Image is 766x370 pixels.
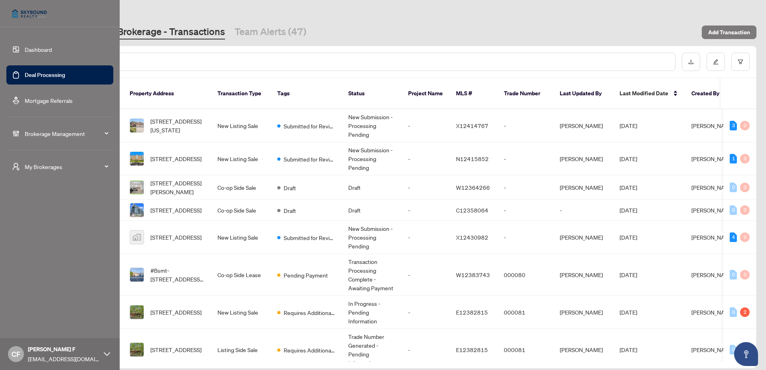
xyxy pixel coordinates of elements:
[620,309,637,316] span: [DATE]
[130,230,144,244] img: thumbnail-img
[41,25,225,39] a: Skybound Realty, Brokerage - Transactions
[130,181,144,194] img: thumbnail-img
[402,142,450,175] td: -
[682,53,700,71] button: download
[150,345,201,354] span: [STREET_ADDRESS]
[707,53,725,71] button: edit
[342,109,402,142] td: New Submission - Processing Pending
[284,308,336,317] span: Requires Additional Docs
[342,175,402,200] td: Draft
[402,254,450,296] td: -
[730,205,737,215] div: 0
[130,119,144,132] img: thumbnail-img
[691,155,734,162] span: [PERSON_NAME]
[284,155,336,163] span: Submitted for Review
[284,233,336,242] span: Submitted for Review
[691,309,734,316] span: [PERSON_NAME]
[738,59,743,65] span: filter
[402,78,450,109] th: Project Name
[12,348,20,360] span: CF
[284,346,336,354] span: Requires Additional Docs
[498,109,553,142] td: -
[620,122,637,129] span: [DATE]
[211,142,271,175] td: New Listing Sale
[284,206,296,215] span: Draft
[150,117,205,134] span: [STREET_ADDRESS][US_STATE]
[130,152,144,165] img: thumbnail-img
[342,142,402,175] td: New Submission - Processing Pending
[342,221,402,254] td: New Submission - Processing Pending
[730,121,737,130] div: 3
[740,307,750,317] div: 2
[688,59,694,65] span: download
[342,296,402,329] td: In Progress - Pending Information
[740,121,750,130] div: 0
[553,175,613,200] td: [PERSON_NAME]
[456,309,488,316] span: E12382815
[271,78,342,109] th: Tags
[456,207,488,214] span: C12358064
[28,354,100,363] span: [EMAIL_ADDRESS][DOMAIN_NAME]
[620,155,637,162] span: [DATE]
[150,179,205,196] span: [STREET_ADDRESS][PERSON_NAME]
[211,175,271,200] td: Co-op Side Sale
[150,206,201,215] span: [STREET_ADDRESS]
[730,307,737,317] div: 0
[620,89,668,98] span: Last Modified Date
[123,78,211,109] th: Property Address
[402,175,450,200] td: -
[211,254,271,296] td: Co-op Side Lease
[740,183,750,192] div: 0
[553,200,613,221] td: -
[691,122,734,129] span: [PERSON_NAME]
[691,207,734,214] span: [PERSON_NAME]
[685,78,733,109] th: Created By
[498,175,553,200] td: -
[498,254,553,296] td: 000080
[211,78,271,109] th: Transaction Type
[284,122,336,130] span: Submitted for Review
[6,4,52,23] img: logo
[734,342,758,366] button: Open asap
[730,345,737,354] div: 0
[730,232,737,242] div: 4
[402,296,450,329] td: -
[402,221,450,254] td: -
[456,234,488,241] span: X12430982
[740,154,750,163] div: 0
[342,254,402,296] td: Transaction Processing Complete - Awaiting Payment
[730,154,737,163] div: 1
[553,78,613,109] th: Last Updated By
[130,305,144,319] img: thumbnail-img
[284,271,328,279] span: Pending Payment
[553,142,613,175] td: [PERSON_NAME]
[708,26,750,39] span: Add Transaction
[731,53,750,71] button: filter
[211,296,271,329] td: New Listing Sale
[691,271,734,278] span: [PERSON_NAME]
[450,78,498,109] th: MLS #
[553,109,613,142] td: [PERSON_NAME]
[691,184,734,191] span: [PERSON_NAME]
[235,25,306,39] a: Team Alerts (47)
[25,97,73,104] a: Mortgage Referrals
[284,183,296,192] span: Draft
[25,71,65,79] a: Deal Processing
[150,266,205,283] span: #Bsmt-[STREET_ADDRESS][PERSON_NAME]
[150,154,201,163] span: [STREET_ADDRESS]
[730,183,737,192] div: 0
[150,233,201,242] span: [STREET_ADDRESS]
[211,200,271,221] td: Co-op Side Sale
[456,346,488,353] span: E12382815
[620,234,637,241] span: [DATE]
[25,46,52,53] a: Dashboard
[740,232,750,242] div: 0
[28,345,100,354] span: [PERSON_NAME] F
[130,343,144,356] img: thumbnail-img
[498,200,553,221] td: -
[130,268,144,281] img: thumbnail-img
[456,184,490,191] span: W12364266
[620,271,637,278] span: [DATE]
[553,296,613,329] td: [PERSON_NAME]
[150,308,201,317] span: [STREET_ADDRESS]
